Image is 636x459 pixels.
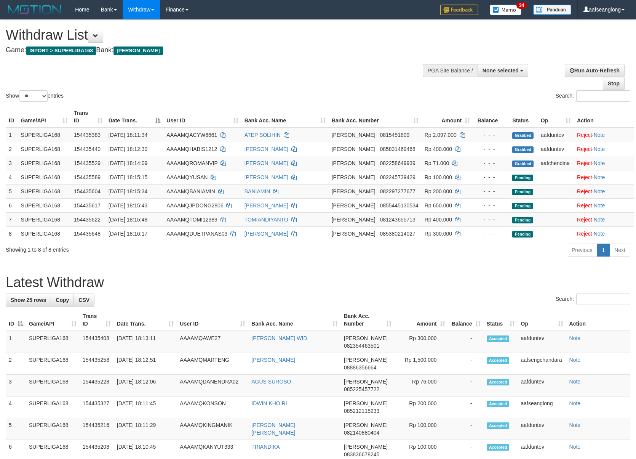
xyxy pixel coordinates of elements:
a: [PERSON_NAME] [251,357,295,363]
td: - [448,418,484,440]
span: [PERSON_NAME] [344,444,388,450]
span: [DATE] 18:15:43 [109,202,147,209]
th: Game/API: activate to sort column ascending [26,309,80,331]
a: [PERSON_NAME] [244,146,288,152]
td: 2 [6,142,18,156]
td: 154435408 [80,331,114,353]
span: Copy 082354463501 to clipboard [344,343,379,349]
td: 4 [6,170,18,184]
span: [PERSON_NAME] [332,160,376,166]
td: 8 [6,226,18,241]
span: Accepted [487,335,510,342]
span: [PERSON_NAME] [332,146,376,152]
a: Reject [577,231,592,237]
span: 154435440 [74,146,101,152]
span: Rp 400.000 [425,217,452,223]
div: Showing 1 to 8 of 8 entries [6,243,259,254]
a: ATEP SOLIHIN [244,132,281,138]
h1: Latest Withdraw [6,275,630,290]
span: Pending [512,175,533,181]
input: Search: [576,294,630,305]
td: 3 [6,156,18,170]
td: 154435216 [80,418,114,440]
td: · [574,156,634,170]
span: Copy 081243655713 to clipboard [380,217,415,223]
td: [DATE] 18:12:06 [114,375,177,396]
td: · [574,142,634,156]
span: Copy [56,297,69,303]
a: Reject [577,160,592,166]
span: Pending [512,203,533,209]
td: SUPERLIGA168 [18,184,71,198]
a: Note [594,174,605,180]
span: Rp 2.097.000 [425,132,457,138]
td: SUPERLIGA168 [18,226,71,241]
span: CSV [78,297,89,303]
td: SUPERLIGA168 [18,170,71,184]
th: User ID: activate to sort column ascending [163,106,241,128]
span: AAAAMQBANIAMIN [166,188,215,194]
th: Bank Acc. Number: activate to sort column ascending [341,309,395,331]
span: Rp 650.000 [425,202,452,209]
span: AAAAMQACYW6661 [166,132,217,138]
span: Copy 082140880404 to clipboard [344,430,379,436]
a: BANIAMIN [244,188,270,194]
th: User ID: activate to sort column ascending [177,309,248,331]
a: Note [594,160,605,166]
span: 154435589 [74,174,101,180]
span: [PERSON_NAME] [344,400,388,406]
a: Note [594,146,605,152]
span: Show 25 rows [11,297,46,303]
td: aafduntev [538,128,574,142]
a: [PERSON_NAME] [244,202,288,209]
th: Status [509,106,537,128]
th: Bank Acc. Name: activate to sort column ascending [248,309,341,331]
td: 6 [6,198,18,212]
td: [DATE] 18:11:29 [114,418,177,440]
span: Copy 0815451809 to clipboard [380,132,409,138]
td: SUPERLIGA168 [26,418,80,440]
a: Note [594,231,605,237]
td: SUPERLIGA168 [26,375,80,396]
div: - - - [476,159,506,167]
th: Action [574,106,634,128]
span: None selected [483,67,519,74]
a: Previous [567,244,597,257]
td: aafseanglong [518,396,566,418]
span: [DATE] 18:12:30 [109,146,147,152]
td: AAAAMQKONSON [177,396,248,418]
td: Rp 1,500,000 [395,353,448,375]
td: - [448,396,484,418]
td: SUPERLIGA168 [18,156,71,170]
a: Reject [577,202,592,209]
td: · [574,170,634,184]
button: None selected [478,64,528,77]
td: 5 [6,418,26,440]
td: aafsengchandara [518,353,566,375]
span: [DATE] 18:14:09 [109,160,147,166]
span: Accepted [487,401,510,407]
td: 4 [6,396,26,418]
span: [PERSON_NAME] [332,217,376,223]
span: AAAAMQHABIS1212 [166,146,217,152]
span: [PERSON_NAME] [344,335,388,341]
span: AAAAMQDUETPANAS03 [166,231,227,237]
span: [PERSON_NAME] [344,379,388,385]
th: Amount: activate to sort column ascending [395,309,448,331]
td: [DATE] 18:11:45 [114,396,177,418]
th: Trans ID: activate to sort column ascending [71,106,105,128]
td: · [574,212,634,226]
a: TOMIANDIYANTO [244,217,288,223]
span: [PERSON_NAME] [332,231,376,237]
label: Show entries [6,90,64,102]
a: [PERSON_NAME] [244,231,288,237]
th: Game/API: activate to sort column ascending [18,106,71,128]
td: SUPERLIGA168 [18,128,71,142]
th: Bank Acc. Name: activate to sort column ascending [241,106,329,128]
a: AGUS SUROSO [251,379,291,385]
span: Pending [512,189,533,195]
th: Date Trans.: activate to sort column ascending [114,309,177,331]
span: Rp 71.000 [425,160,449,166]
span: Pending [512,231,533,238]
th: ID [6,106,18,128]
